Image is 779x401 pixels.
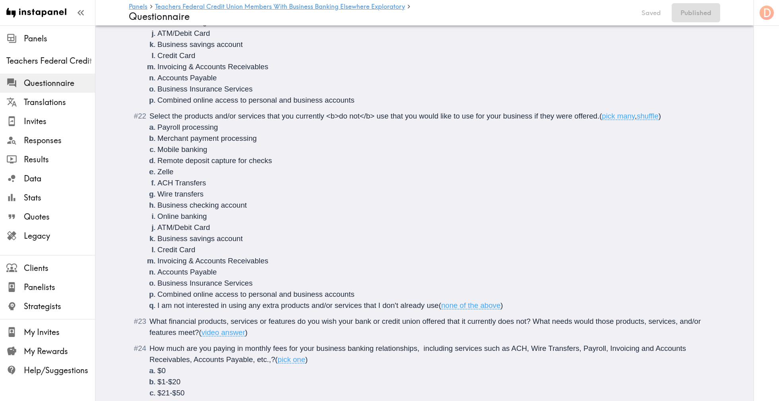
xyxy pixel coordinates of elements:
span: pick many [602,112,635,120]
span: ( [199,328,201,337]
span: video answer [202,328,245,337]
span: Mobile banking [157,145,207,154]
span: Wire transfers [157,190,203,198]
span: Accounts Payable [157,74,217,82]
span: Stats [24,192,95,203]
span: Panels [24,33,95,44]
a: Panels [129,3,147,11]
span: $0 [157,366,166,375]
span: Business checking account [157,201,247,209]
span: ATM/Debit Card [157,223,210,232]
span: Translations [24,97,95,108]
span: ATM/Debit Card [157,29,210,37]
h4: Questionnaire [129,11,631,22]
span: Business Insurance Services [157,279,253,287]
span: Remote deposit capture for checks [157,156,272,165]
span: Credit Card [157,245,195,254]
span: What financial products, services or features do you wish your bank or credit union offered that ... [149,317,703,337]
span: Data [24,173,95,184]
span: Business Insurance Services [157,85,253,93]
span: Combined online access to personal and business accounts [157,290,355,298]
span: Responses [24,135,95,146]
span: Results [24,154,95,165]
span: Combined online access to personal and business accounts [157,96,355,104]
span: My Rewards [24,346,95,357]
span: Help/Suggestions [24,365,95,376]
span: $21-$50 [157,389,184,397]
span: ( [599,112,602,120]
span: Quotes [24,211,95,222]
span: Accounts Payable [157,268,217,276]
span: Online banking [157,212,207,220]
span: $1-$20 [157,378,180,386]
span: Credit Card [157,51,195,60]
span: ) [305,355,308,364]
span: Payroll processing [157,123,218,131]
span: none of the above [441,301,500,310]
span: Clients [24,263,95,274]
a: Teachers Federal Credit Union Members With Business Banking Elsewhere Exploratory [155,3,405,11]
span: D [763,6,771,20]
span: I am not interested in using any extra products and/or services that I don't already use [157,301,439,310]
span: Questionnaire [24,78,95,89]
span: Teachers Federal Credit Union Members With Business Banking Elsewhere Exploratory [6,55,95,66]
span: shuffle [637,112,659,120]
span: ( [439,301,441,310]
span: Business savings account [157,40,243,49]
span: How much are you paying in monthly fees for your business banking relationships, including servic... [149,344,688,364]
span: Panelists [24,282,95,293]
span: pick one [278,355,306,364]
span: Strategists [24,301,95,312]
span: ( [275,355,277,364]
span: , [635,112,637,120]
span: Merchant payment processing [157,134,257,142]
span: Invoicing & Accounts Receivables [157,62,268,71]
button: D [759,5,775,21]
span: ) [245,328,248,337]
span: Invoicing & Accounts Receivables [157,257,268,265]
span: Select the products and/or services that you currently <b>do not</b> use that you would like to u... [149,112,599,120]
span: ) [659,112,661,120]
span: ) [500,301,503,310]
span: Legacy [24,230,95,241]
span: ACH Transfers [157,179,206,187]
span: Business savings account [157,234,243,243]
span: Invites [24,116,95,127]
span: My Invites [24,327,95,338]
span: Zelle [157,167,173,176]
